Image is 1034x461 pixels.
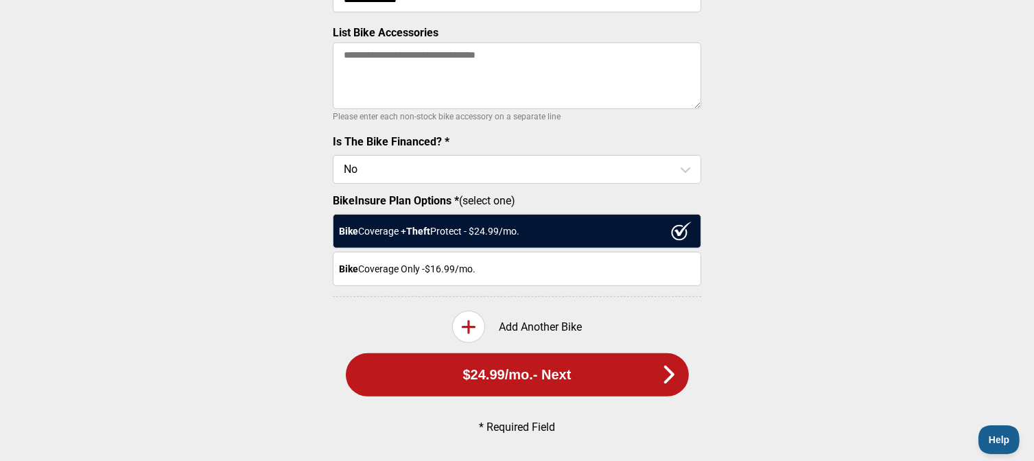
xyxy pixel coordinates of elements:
[978,425,1020,454] iframe: Toggle Customer Support
[333,194,459,207] strong: BikeInsure Plan Options *
[356,421,679,434] p: * Required Field
[333,194,701,207] label: (select one)
[339,263,358,274] strong: Bike
[333,214,701,248] div: Coverage + Protect - $ 24.99 /mo.
[339,226,358,237] strong: Bike
[346,353,689,397] button: $24.99/mo.- Next
[505,367,533,383] span: /mo.
[333,135,449,148] label: Is The Bike Financed? *
[406,226,430,237] strong: Theft
[671,222,692,241] img: ux1sgP1Haf775SAghJI38DyDlYP+32lKFAAAAAElFTkSuQmCC
[333,311,701,343] div: Add Another Bike
[333,26,438,39] label: List Bike Accessories
[333,108,701,125] p: Please enter each non-stock bike accessory on a separate line
[333,252,701,286] div: Coverage Only - $16.99 /mo.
